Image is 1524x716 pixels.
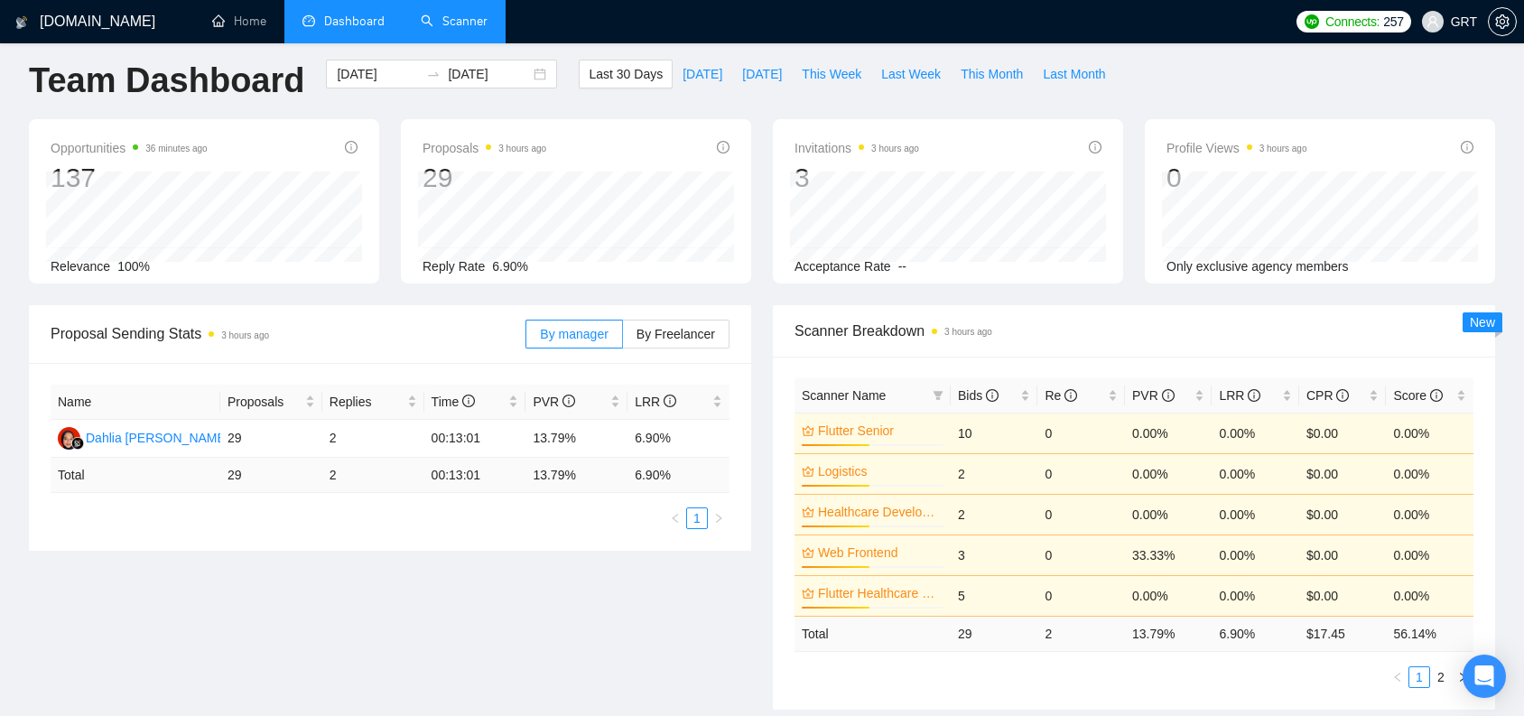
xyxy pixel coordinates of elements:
a: 1 [1409,667,1429,687]
span: info-circle [664,395,676,407]
span: Reply Rate [423,259,485,274]
img: DW [58,427,80,450]
span: filter [929,382,947,409]
a: Flutter Healthcare Companies [818,583,940,603]
button: [DATE] [732,60,792,88]
span: Opportunities [51,137,208,159]
button: Last 30 Days [579,60,673,88]
button: Last Week [871,60,951,88]
td: 00:13:01 [424,458,526,493]
td: 29 [220,420,322,458]
span: By Freelancer [637,327,715,341]
button: This Week [792,60,871,88]
span: info-circle [1089,141,1101,153]
a: Flutter Senior [818,421,940,441]
span: to [426,67,441,81]
td: $0.00 [1299,413,1387,453]
td: Total [51,458,220,493]
span: info-circle [1430,389,1443,402]
td: 13.79 % [1125,616,1213,651]
span: Only exclusive agency members [1166,259,1349,274]
td: 56.14 % [1386,616,1473,651]
td: 0.00% [1386,575,1473,616]
button: right [1452,666,1473,688]
img: upwork-logo.png [1305,14,1319,29]
a: setting [1488,14,1517,29]
li: 2 [1430,666,1452,688]
a: Logistics [818,461,940,481]
td: 2 [322,458,424,493]
span: left [1392,672,1403,683]
span: left [670,513,681,524]
td: $0.00 [1299,575,1387,616]
span: Scanner Name [802,388,886,403]
td: 2 [951,453,1038,494]
span: PVR [1132,388,1175,403]
span: right [1457,672,1468,683]
span: Invitations [795,137,919,159]
td: 0.00% [1125,453,1213,494]
span: swap-right [426,67,441,81]
td: 2 [322,420,424,458]
span: user [1426,15,1439,28]
td: 0 [1037,535,1125,575]
span: info-circle [1064,389,1077,402]
span: Last 30 Days [589,64,663,84]
span: right [713,513,724,524]
span: CPR [1306,388,1349,403]
td: 2 [1037,616,1125,651]
button: right [708,507,729,529]
td: 10 [951,413,1038,453]
img: gigradar-bm.png [71,437,84,450]
time: 3 hours ago [498,144,546,153]
span: info-circle [345,141,358,153]
td: 0.00% [1386,535,1473,575]
span: 6.90% [492,259,528,274]
th: Name [51,385,220,420]
td: 0 [1037,575,1125,616]
span: Scanner Breakdown [795,320,1473,342]
time: 3 hours ago [871,144,919,153]
span: PVR [533,395,575,409]
td: 29 [951,616,1038,651]
li: 1 [686,507,708,529]
span: Connects: [1325,12,1380,32]
span: 100% [117,259,150,274]
button: left [664,507,686,529]
td: 13.79% [525,420,627,458]
span: info-circle [562,395,575,407]
h1: Team Dashboard [29,60,304,102]
span: [DATE] [742,64,782,84]
td: 0.00% [1386,413,1473,453]
td: 0.00% [1212,535,1299,575]
td: 3 [951,535,1038,575]
span: Dashboard [324,14,385,29]
a: homeHome [212,14,266,29]
div: 0 [1166,161,1307,195]
td: 2 [951,494,1038,535]
span: dashboard [302,14,315,27]
span: crown [802,424,814,437]
span: Proposal Sending Stats [51,322,525,345]
span: This Month [961,64,1023,84]
span: -- [898,259,906,274]
div: 137 [51,161,208,195]
a: DWDahlia [PERSON_NAME] [58,430,229,444]
span: Proposals [228,392,302,412]
a: 1 [687,508,707,528]
td: 0.00% [1386,453,1473,494]
td: 5 [951,575,1038,616]
td: 0.00% [1212,413,1299,453]
th: Replies [322,385,424,420]
td: 0.00% [1125,413,1213,453]
td: $ 17.45 [1299,616,1387,651]
span: LRR [1219,388,1260,403]
td: $0.00 [1299,453,1387,494]
li: Next Page [1452,666,1473,688]
button: [DATE] [673,60,732,88]
li: Previous Page [664,507,686,529]
span: Last Week [881,64,941,84]
td: $0.00 [1299,535,1387,575]
td: 33.33% [1125,535,1213,575]
div: Dahlia [PERSON_NAME] [86,428,229,448]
